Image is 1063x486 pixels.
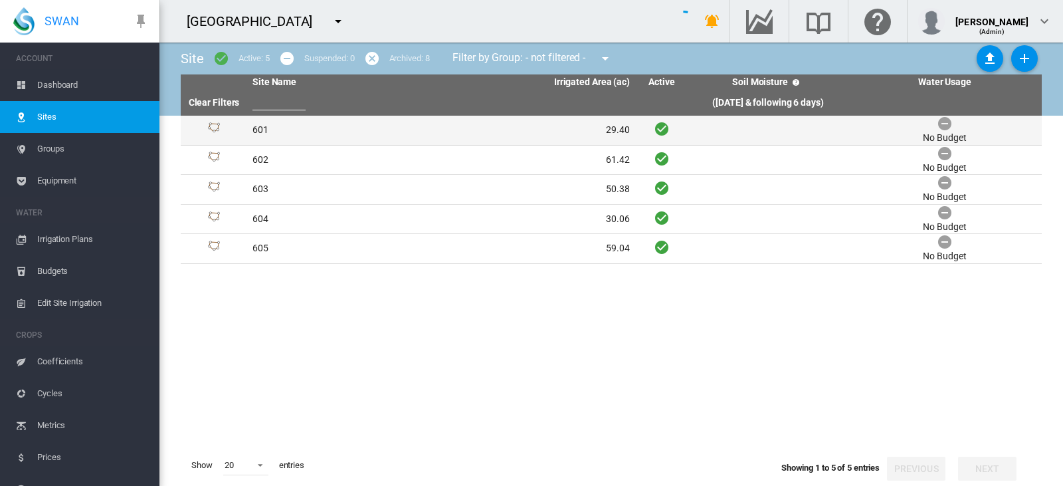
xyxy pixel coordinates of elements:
td: 602 [247,146,441,175]
a: Clear Filters [189,97,240,108]
md-icon: icon-bell-ring [704,13,720,29]
img: 1.svg [206,182,222,197]
img: profile.jpg [918,8,945,35]
button: Add New Site, define start date [1011,45,1038,72]
span: Dashboard [37,69,149,101]
span: (Admin) [979,28,1005,35]
div: No Budget [923,162,966,175]
td: 603 [247,175,441,204]
md-icon: Go to the Data Hub [743,13,775,29]
span: Show [186,454,218,477]
img: SWAN-Landscape-Logo-Colour-drop.png [13,7,35,35]
span: Prices [37,441,149,473]
span: Cycles [37,378,149,410]
button: icon-menu-down [592,45,619,72]
div: [PERSON_NAME] [955,10,1028,23]
md-icon: icon-cancel [364,51,380,66]
th: Soil Moisture [688,74,848,90]
md-icon: icon-pin [133,13,149,29]
div: Site Id: 36856 [186,211,242,227]
td: 61.42 [441,146,635,175]
th: Irrigated Area (ac) [441,74,635,90]
tr: Site Id: 36540 605 59.04 No Budget [181,234,1042,264]
span: Coefficients [37,346,149,378]
tr: Site Id: 36856 604 30.06 No Budget [181,205,1042,235]
span: entries [274,454,310,477]
span: Budgets [37,255,149,287]
div: No Budget [923,191,966,204]
span: Sites [37,101,149,133]
th: Site Name [247,74,441,90]
button: icon-menu-down [325,8,351,35]
td: 29.40 [441,116,635,145]
span: CROPS [16,324,149,346]
tr: Site Id: 36538 603 50.38 No Budget [181,175,1042,205]
div: No Budget [923,221,966,234]
div: Filter by Group: - not filtered - [442,45,623,72]
td: 59.04 [441,234,635,263]
div: Site Id: 36538 [186,182,242,197]
div: Site Id: 36540 [186,241,242,257]
div: Archived: 8 [389,53,430,64]
span: Metrics [37,410,149,441]
tr: Site Id: 36536 601 29.40 No Budget [181,116,1042,146]
md-icon: icon-minus-circle [279,51,295,66]
img: 1.svg [206,211,222,227]
img: 1.svg [206,122,222,138]
td: 604 [247,205,441,234]
md-icon: icon-chevron-down [1036,13,1052,29]
span: ACCOUNT [16,48,149,69]
th: Water Usage [848,74,1042,90]
tr: Site Id: 31218 602 61.42 No Budget [181,146,1042,176]
td: 50.38 [441,175,635,204]
md-icon: icon-plus [1016,51,1032,66]
button: Previous [887,457,945,481]
span: Equipment [37,165,149,197]
th: ([DATE] & following 6 days) [688,90,848,116]
img: 1.svg [206,152,222,168]
img: 1.svg [206,241,222,257]
md-icon: icon-checkbox-marked-circle [213,51,229,66]
span: WATER [16,202,149,223]
md-icon: Click here for help [862,13,894,29]
md-icon: icon-menu-down [330,13,346,29]
button: Sites Bulk Import [977,45,1003,72]
div: No Budget [923,250,966,263]
md-icon: icon-help-circle [788,74,804,90]
td: 30.06 [441,205,635,234]
div: Suspended: 0 [304,53,355,64]
span: Showing 1 to 5 of 5 entries [781,463,880,473]
md-icon: Search the knowledge base [803,13,834,29]
md-icon: icon-menu-down [597,51,613,66]
span: Edit Site Irrigation [37,287,149,319]
button: icon-bell-ring [699,8,725,35]
span: Site [181,51,204,66]
div: Site Id: 31218 [186,152,242,168]
th: Active [635,74,688,90]
span: Irrigation Plans [37,223,149,255]
td: 605 [247,234,441,263]
div: No Budget [923,132,966,145]
div: [GEOGRAPHIC_DATA] [187,12,324,31]
span: SWAN [45,13,79,29]
div: 20 [225,460,234,470]
md-icon: icon-upload [982,51,998,66]
div: Site Id: 36536 [186,122,242,138]
div: Active: 5 [239,53,270,64]
td: 601 [247,116,441,145]
span: Groups [37,133,149,165]
button: Next [958,457,1016,481]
